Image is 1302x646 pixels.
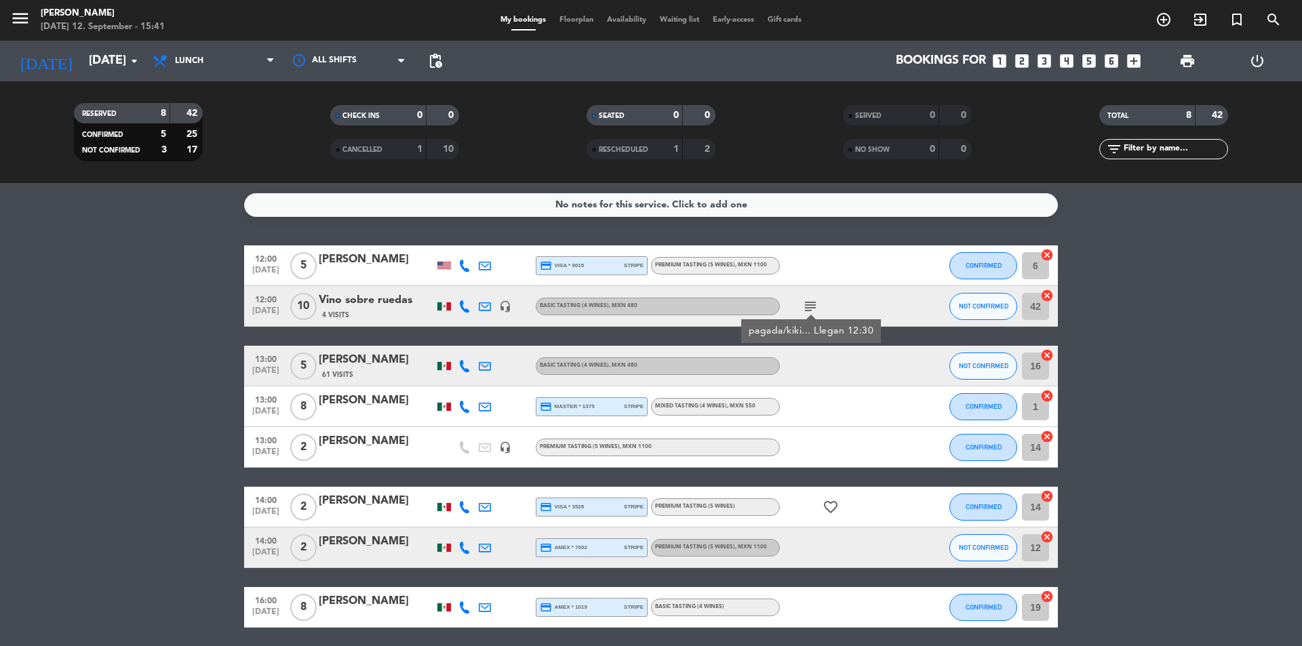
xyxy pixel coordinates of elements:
[290,534,317,561] span: 2
[319,592,434,610] div: [PERSON_NAME]
[930,144,935,154] strong: 0
[249,366,283,382] span: [DATE]
[1058,52,1076,70] i: looks_4
[82,132,123,138] span: CONFIRMED
[540,542,587,554] span: amex * 7002
[494,16,553,24] span: My bookings
[620,444,652,449] span: , MXN 1100
[949,534,1017,561] button: NOT CONFIRMED
[161,145,167,155] strong: 3
[735,544,767,550] span: , MXN 1100
[161,108,166,118] strong: 8
[427,53,443,69] span: pending_actions
[540,501,552,513] i: credit_card
[655,604,724,609] span: Basic Tasting (4 wines)
[322,310,349,321] span: 4 Visits
[949,352,1017,380] button: NOT CONFIRMED
[991,52,1008,70] i: looks_one
[555,197,747,213] div: No notes for this service. Click to add one
[1040,489,1054,503] i: cancel
[249,266,283,281] span: [DATE]
[417,144,422,154] strong: 1
[540,401,552,413] i: credit_card
[961,144,969,154] strong: 0
[949,434,1017,461] button: CONFIRMED
[624,603,644,611] span: stripe
[961,110,969,120] strong: 0
[655,544,767,550] span: Premium tasting (5 wines)
[82,110,117,117] span: RESERVED
[290,594,317,621] span: 8
[249,432,283,447] span: 13:00
[727,403,755,409] span: , MXN 550
[653,16,706,24] span: Waiting list
[249,532,283,548] span: 14:00
[1186,110,1191,120] strong: 8
[599,113,625,119] span: SEATED
[290,293,317,320] span: 10
[553,16,600,24] span: Floorplan
[1035,52,1053,70] i: looks_3
[609,303,637,308] span: , MXN 480
[1040,248,1054,262] i: cancel
[823,499,839,515] i: favorite_border
[319,351,434,369] div: [PERSON_NAME]
[1192,12,1208,28] i: exit_to_app
[1229,12,1245,28] i: turned_in_not
[1106,141,1122,157] i: filter_list
[175,56,203,66] span: Lunch
[655,504,735,509] span: Premium tasting (5 wines)
[1013,52,1031,70] i: looks_two
[930,110,935,120] strong: 0
[448,110,456,120] strong: 0
[705,110,713,120] strong: 0
[1040,389,1054,403] i: cancel
[966,603,1002,611] span: CONFIRMED
[1080,52,1098,70] i: looks_5
[249,447,283,463] span: [DATE]
[540,601,587,613] span: amex * 1019
[186,145,200,155] strong: 17
[290,493,317,521] span: 2
[1249,53,1265,69] i: power_settings_new
[959,302,1008,310] span: NOT CONFIRMED
[949,252,1017,279] button: CONFIRMED
[290,393,317,420] span: 8
[161,129,166,139] strong: 5
[1040,430,1054,443] i: cancel
[10,8,31,33] button: menu
[896,54,986,68] span: Bookings for
[10,8,31,28] i: menu
[966,403,1002,410] span: CONFIRMED
[319,432,434,450] div: [PERSON_NAME]
[249,548,283,563] span: [DATE]
[1125,52,1143,70] i: add_box
[319,291,434,309] div: Vino sobre ruedas
[540,401,595,413] span: master * 1375
[1212,110,1225,120] strong: 42
[186,108,200,118] strong: 42
[959,362,1008,369] span: NOT CONFIRMED
[249,507,283,523] span: [DATE]
[655,262,767,268] span: Premium tasting (5 wines)
[540,363,637,368] span: Basic Tasting (4 wines)
[609,363,637,368] span: , MXN 480
[249,607,283,623] span: [DATE]
[342,113,380,119] span: CHECK INS
[705,144,713,154] strong: 2
[735,262,767,268] span: , MXN 1100
[249,391,283,407] span: 13:00
[855,113,882,119] span: SERVED
[249,350,283,366] span: 13:00
[1107,113,1128,119] span: TOTAL
[443,144,456,154] strong: 10
[802,298,818,315] i: subject
[249,491,283,507] span: 14:00
[949,293,1017,320] button: NOT CONFIRMED
[249,291,283,306] span: 12:00
[41,20,165,34] div: [DATE] 12. September - 15:41
[540,501,584,513] span: visa * 3529
[1040,289,1054,302] i: cancel
[1265,12,1282,28] i: search
[540,444,652,449] span: Premium tasting (5 wines)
